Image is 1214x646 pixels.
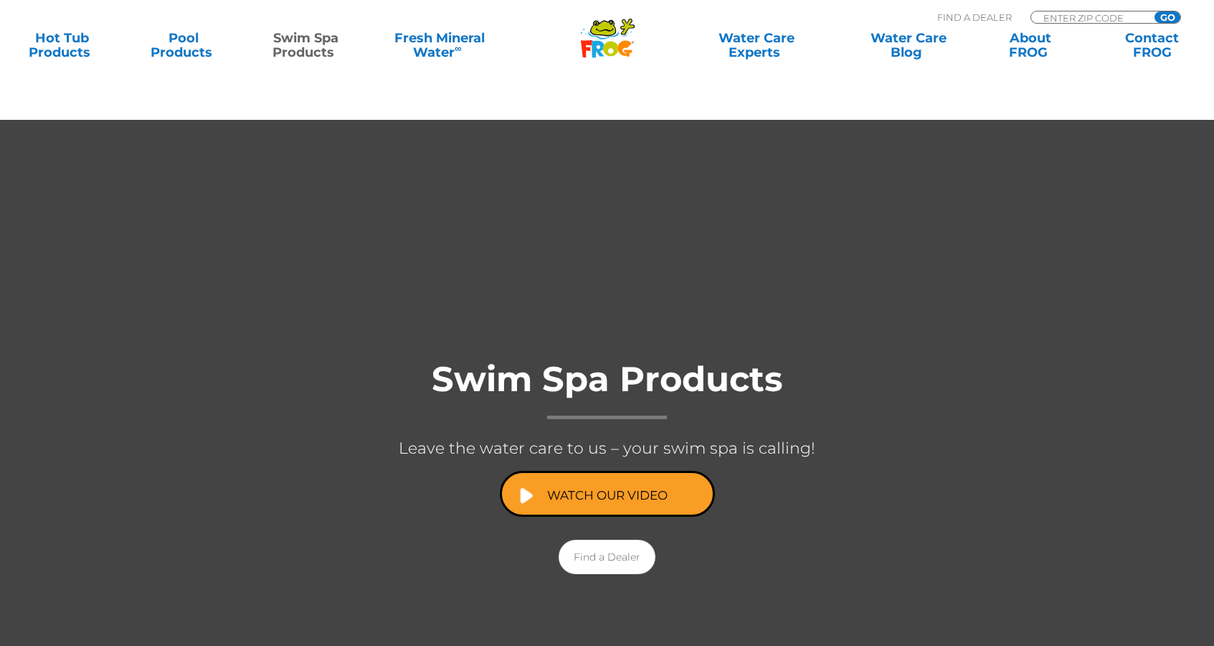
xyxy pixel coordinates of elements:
[861,31,956,60] a: Water CareBlog
[1105,31,1200,60] a: ContactFROG
[1154,11,1180,23] input: GO
[680,31,834,60] a: Water CareExperts
[983,31,1078,60] a: AboutFROG
[559,540,655,574] a: Find a Dealer
[380,31,498,60] a: Fresh MineralWater∞
[321,434,894,464] p: Leave the water care to us – your swim spa is calling!
[14,31,109,60] a: Hot TubProducts
[937,11,1012,24] p: Find A Dealer
[1042,11,1139,24] input: Zip Code Form
[321,360,894,419] h1: Swim Spa Products
[258,31,353,60] a: Swim SpaProducts
[500,471,715,517] a: Watch Our Video
[136,31,231,60] a: PoolProducts
[455,42,462,54] sup: ∞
